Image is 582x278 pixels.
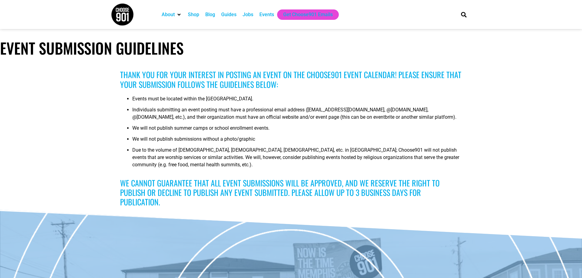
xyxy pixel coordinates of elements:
a: Jobs [243,11,253,18]
div: Search [459,9,469,20]
h3: Thank you for your interest in posting an event on the Choose901 event calendar! Please ensure th... [120,70,462,89]
a: Guides [221,11,236,18]
a: Blog [205,11,215,18]
nav: Main nav [159,9,451,20]
a: Shop [188,11,199,18]
a: Events [259,11,274,18]
li: We will not publish summer camps or school enrollment events. [132,125,462,135]
li: Individuals submitting an event posting must have a professional email address ([EMAIL_ADDRESS][D... [132,106,462,125]
div: About [159,9,185,20]
li: Events must be located within the [GEOGRAPHIC_DATA]. [132,95,462,106]
li: We will not publish submissions without a photo/graphic [132,135,462,146]
li: Due to the volume of [DEMOGRAPHIC_DATA], [DEMOGRAPHIC_DATA], [DEMOGRAPHIC_DATA], etc. in [GEOGRAP... [132,146,462,172]
a: Get Choose901 Emails [283,11,333,18]
h3: We cannot guarantee that all event submissions will be approved, and we reserve the right to publ... [120,178,462,207]
a: About [162,11,175,18]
